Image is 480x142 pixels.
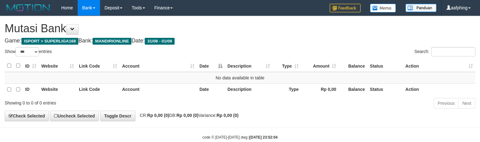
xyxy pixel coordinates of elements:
[272,60,301,72] th: Type: activate to sort column ascending
[197,60,225,72] th: Date: activate to sort column descending
[5,111,49,121] a: Check Selected
[39,83,76,95] th: Website
[339,83,367,95] th: Balance
[23,60,39,72] th: ID: activate to sort column ascending
[330,4,361,12] img: Feedback.jpg
[225,60,272,72] th: Description: activate to sort column ascending
[5,97,195,106] div: Showing 0 to 0 of 0 entries
[403,83,475,95] th: Action
[370,4,396,12] img: Button%20Memo.svg
[137,113,239,118] span: CR: DB: Variance:
[301,83,339,95] th: Rp 0,00
[405,4,437,12] img: panduan.png
[203,135,278,140] small: code © [DATE]-[DATE] dwg |
[217,113,239,118] strong: Rp 0,00 (0)
[414,47,475,56] label: Search:
[225,83,272,95] th: Description
[458,98,475,109] a: Next
[431,47,475,56] input: Search:
[368,83,403,95] th: Status
[249,135,277,140] strong: [DATE] 23:52:04
[145,38,175,45] span: 31/08 - 01/09
[434,98,459,109] a: Previous
[5,38,475,44] h4: Game: Bank: Date:
[39,60,76,72] th: Website: activate to sort column ascending
[93,38,131,45] span: MANDIRIONLINE
[368,60,403,72] th: Status
[5,3,52,12] img: MOTION_logo.png
[197,83,225,95] th: Date
[76,83,120,95] th: Link Code
[5,72,475,84] td: No data available in table
[301,60,339,72] th: Amount: activate to sort column ascending
[16,47,39,56] select: Showentries
[5,22,475,35] h1: Mutasi Bank
[21,38,78,45] span: ISPORT > SUPERLIGA168
[5,47,52,56] label: Show entries
[272,83,301,95] th: Type
[100,111,135,121] a: Toggle Descr
[50,111,99,121] a: Uncheck Selected
[403,60,475,72] th: Action: activate to sort column ascending
[23,83,39,95] th: ID
[120,60,197,72] th: Account: activate to sort column ascending
[147,113,169,118] strong: Rp 0,00 (0)
[120,83,197,95] th: Account
[76,60,120,72] th: Link Code: activate to sort column ascending
[176,113,199,118] strong: Rp 0,00 (0)
[339,60,367,72] th: Balance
